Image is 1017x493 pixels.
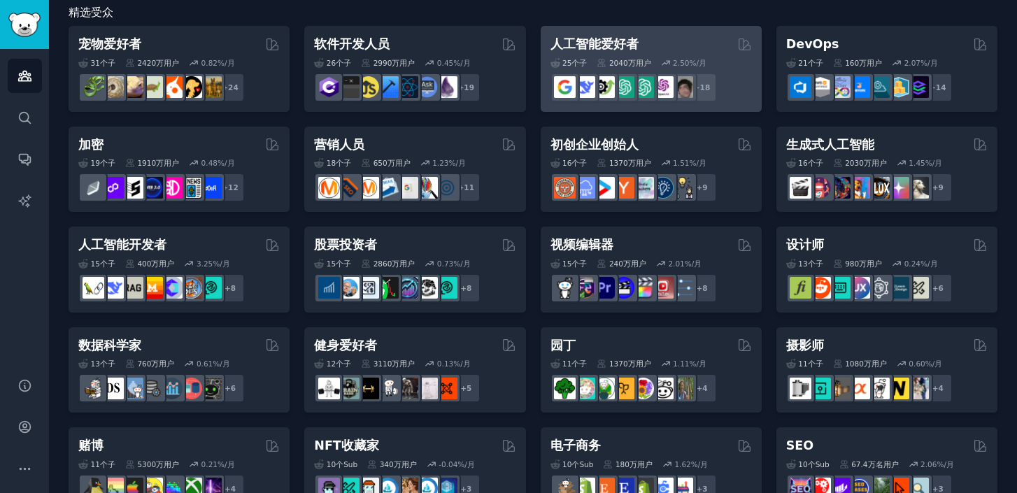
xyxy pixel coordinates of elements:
font: 用户 [159,359,174,368]
font: 2860万 [374,259,400,268]
img: DeepSeek [102,277,124,299]
font: 园丁 [550,338,576,352]
img: 平台工程师 [907,76,929,98]
font: 用户 [636,59,651,67]
font: %/月 [920,59,938,67]
font: 1.51 [673,159,689,167]
img: csharp [318,76,340,98]
font: %/月 [685,259,702,268]
img: 数据 [200,378,222,399]
img: sdforall [848,177,870,199]
font: 650万 [374,159,395,167]
font: 0.60 [909,359,925,368]
img: 锻炼 [357,378,379,399]
img: 城市园艺 [652,378,674,399]
img: GoPro [554,277,576,299]
img: 星空 [888,177,909,199]
font: 8 [467,284,471,292]
font: 个子 [336,259,351,268]
img: ethstaker [122,177,143,199]
font: 初创企业创始人 [550,138,639,152]
font: Sub [343,460,357,469]
font: 软件开发人员 [314,37,390,51]
font: 18 [700,83,711,92]
font: 11 [562,359,571,368]
font: 用户 [164,159,179,167]
font: %/月 [218,159,235,167]
img: 发展我的业务 [671,177,693,199]
font: 个子 [808,259,823,268]
font: 健身爱好者 [314,338,377,352]
font: 3110万 [374,359,400,368]
font: 13 [91,359,100,368]
img: 股息 [318,277,340,299]
font: + [460,384,467,392]
font: 摄影师 [786,338,824,352]
img: 软件 [338,76,360,98]
font: 8 [702,284,707,292]
img: 反应性 [397,76,418,98]
img: GummySearch 徽标 [8,13,41,37]
img: web3 [141,177,163,199]
font: 0.24 [904,259,920,268]
img: 用户体验设计 [848,277,870,299]
img: 数据工程 [141,378,163,399]
font: %/月 [925,159,943,167]
img: fitness30plus [397,378,418,399]
font: 0.45 [437,59,453,67]
font: 15 [327,259,336,268]
font: 13 [798,259,807,268]
img: 伊尔莫普斯 [180,277,202,299]
img: azuredevops [790,76,811,98]
font: + [225,384,231,392]
font: 用户 [399,359,415,368]
img: 英国园艺 [613,378,634,399]
img: 独立黑客 [632,177,654,199]
font: 用户 [867,259,882,268]
font: 26 [327,59,336,67]
font: 9 [702,183,707,192]
font: 15 [91,259,100,268]
font: 240万 [609,259,631,268]
img: AI工具目录 [593,76,615,98]
img: 深梦 [829,177,851,199]
font: 2.01 [668,259,684,268]
font: 个子 [571,159,587,167]
font: 用户 [401,460,417,469]
font: 1370万 [609,159,636,167]
font: 数据科学家 [78,338,141,352]
img: 犬种 [200,76,222,98]
font: 12 [327,359,336,368]
font: 11 [798,359,807,368]
font: 股票投资者 [314,238,377,252]
font: + [932,384,939,392]
font: 2990万 [374,59,400,67]
font: %/月 [453,259,471,268]
font: 21 [798,59,807,67]
font: 营销人员 [314,138,364,152]
font: 用户 [872,359,887,368]
font: 个子 [808,359,823,368]
img: DeepSeek [574,76,595,98]
img: 0x多边形 [102,177,124,199]
img: 人工智能开发者协会 [200,277,222,299]
img: 用户体验 [868,277,890,299]
font: 3.25 [197,259,213,268]
img: Youtube 视频 [652,277,674,299]
img: 编辑 [574,277,595,299]
font: %/月 [690,159,707,167]
font: 4 [939,384,944,392]
font: 用户 [159,259,174,268]
img: AWS认证专家 [809,76,831,98]
img: 朗链 [83,277,104,299]
img: 举重室 [377,378,399,399]
font: %/月 [213,359,230,368]
font: %/月 [925,359,943,368]
img: DeFi区块链 [161,177,183,199]
font: 11 [91,460,100,469]
font: 8 [231,284,236,292]
font: %/月 [218,460,235,469]
font: 个子 [571,59,587,67]
font: 个子 [571,359,587,368]
font: 31 [91,59,100,67]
